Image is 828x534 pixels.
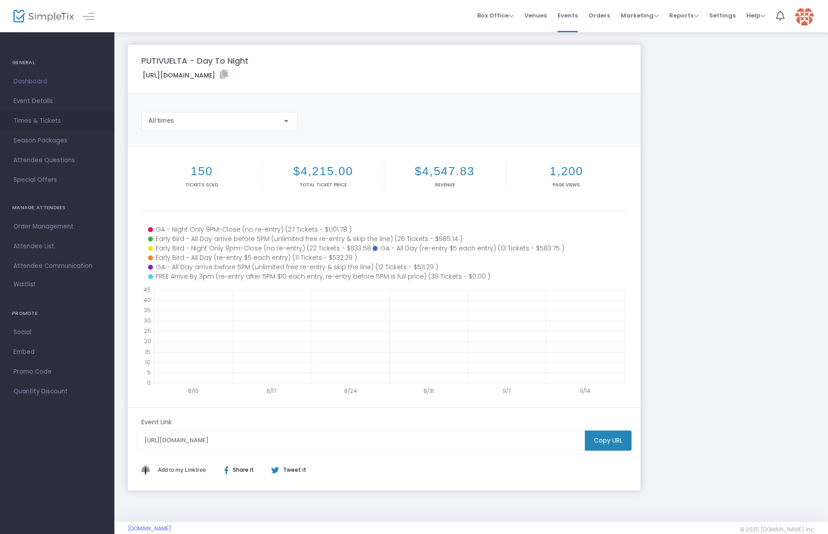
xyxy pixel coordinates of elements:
h4: GENERAL [12,54,102,72]
m-button: Copy URL [585,431,632,451]
img: linktree [141,465,156,474]
span: Help [746,11,765,20]
h4: MANAGE ATTENDEES [12,199,102,217]
span: Orders [588,4,610,27]
span: Events [558,4,578,27]
span: Waitlist [13,280,36,289]
label: [URL][DOMAIN_NAME] [143,70,228,80]
text: 9/14 [580,387,591,395]
text: 45 [144,286,151,293]
span: Reports [669,11,698,20]
span: Attendee List [13,241,101,252]
span: © 2025 [DOMAIN_NAME] Inc. [740,526,815,533]
span: Promo Code [13,366,101,378]
m-panel-subtitle: Event Link [141,418,172,427]
text: 9/7 [503,387,511,395]
span: Times & Tickets [13,115,101,127]
text: 8/31 [423,387,434,395]
text: 20 [144,337,151,345]
text: 8/17 [267,387,277,395]
p: Tickets sold [143,181,261,188]
p: Page Views [508,181,626,188]
span: Event Details [13,95,101,107]
span: Attendee Questions [13,155,101,166]
span: Add to my Linktree [158,466,206,473]
h4: PROMOTE [12,305,102,323]
text: 25 [144,327,151,335]
span: Quantity Discount [13,386,101,397]
text: 30 [144,317,151,324]
span: Settings [709,4,736,27]
m-panel-title: PUTIVUELTA - Day To Night [141,55,248,67]
button: Add This to My Linktree [156,459,208,481]
a: [DOMAIN_NAME] [128,525,171,532]
span: Venues [524,4,547,27]
text: 8/10 [188,387,199,395]
span: Order Management [13,221,101,233]
span: Season Packages [13,135,101,146]
span: Dashboard [13,76,101,87]
h2: 1,200 [508,164,626,178]
span: Attendee Communication [13,260,101,272]
text: 35 [144,306,151,314]
h2: $4,215.00 [265,164,382,178]
text: 10 [145,358,150,366]
p: Total Ticket Price [265,181,382,188]
span: Embed [13,346,101,358]
text: 8/24 [344,387,357,395]
p: Revenue [386,181,504,188]
span: All times [148,117,174,124]
span: Social [13,327,101,338]
text: 15 [145,348,150,355]
text: 0 [147,379,151,387]
h2: 150 [143,164,261,178]
text: 40 [144,296,151,304]
text: 5 [147,368,151,376]
h2: $4,547.83 [386,164,504,178]
div: Tweet it [262,466,311,474]
div: Share it [215,466,271,474]
span: Marketing [621,11,658,20]
span: Special Offers [13,174,101,186]
span: Box Office [477,11,514,20]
